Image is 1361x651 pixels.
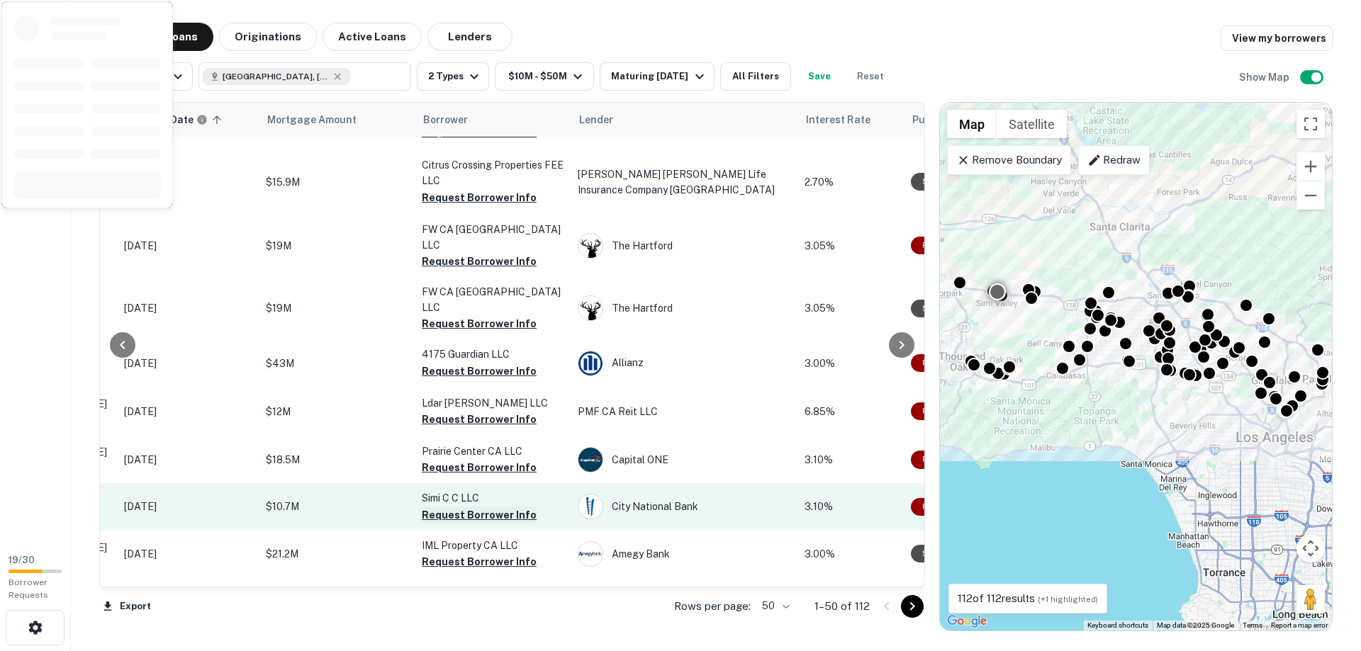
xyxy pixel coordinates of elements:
span: Interest Rate [806,111,889,128]
p: Simi C C LLC [422,490,564,506]
p: 6.85% [805,404,897,419]
button: Map camera controls [1296,534,1325,562]
p: 3.00% [805,546,897,562]
span: Mortgage Amount [267,111,375,128]
a: Report a map error [1271,621,1328,629]
p: $10.7M [266,499,408,514]
p: Prairie Center CA LLC [422,443,564,459]
img: Google [943,612,990,630]
th: Maturity dates displayed may be estimated. Please contact the lender for the most accurate maturi... [117,103,259,137]
div: 50 [756,596,792,616]
p: 3.10% [805,499,897,514]
img: picture [578,542,603,566]
th: Borrower [415,103,571,137]
p: [DATE] [124,499,252,514]
th: Lender [571,103,797,137]
span: Map data ©2025 Google [1157,621,1234,629]
a: Terms [1243,621,1262,629]
p: $19M [266,238,408,254]
p: FW CA [GEOGRAPHIC_DATA] LLC [422,284,564,315]
p: PMF CA Reit LLC [578,404,790,419]
th: Interest Rate [797,103,904,137]
button: Request Borrower Info [422,411,537,428]
button: $10M - $50M [495,62,594,91]
button: Lenders [427,23,513,51]
img: picture [578,448,603,472]
img: picture [578,234,603,258]
p: $21.2M [266,546,408,562]
div: City National Bank [578,494,790,519]
p: [DATE] [124,546,252,562]
p: [DATE] [124,238,252,254]
button: 2 Types [417,62,489,91]
a: View my borrowers [1221,26,1333,51]
button: Request Borrower Info [422,189,537,206]
button: Request Borrower Info [422,363,537,380]
img: picture [578,351,603,375]
p: $12M [266,404,408,419]
th: Mortgage Amount [259,103,415,137]
p: [DATE] [124,404,252,419]
p: 1–50 of 112 [814,598,870,615]
button: Originations [219,23,317,51]
button: Toggle fullscreen view [1296,110,1325,138]
p: [DATE] [124,356,252,371]
p: 4175 Guardian LLC [422,346,564,362]
p: $18.5M [266,452,408,468]
button: Show satellite imagery [997,110,1067,138]
button: Request Borrower Info [422,253,537,270]
button: Request Borrower Info [422,315,537,332]
button: Save your search to get updates of matches that match your search criteria. [797,62,842,91]
p: [PERSON_NAME] [PERSON_NAME] Life Insurance Company [GEOGRAPHIC_DATA] [578,166,790,198]
div: Capital ONE [578,447,790,472]
iframe: Chat Widget [1290,538,1361,606]
button: All Filters [720,62,791,91]
span: Maturity dates displayed may be estimated. Please contact the lender for the most accurate maturi... [125,112,226,128]
p: Redraw [1087,152,1141,169]
p: 3.05% [805,300,897,316]
button: Active Loans [323,23,422,51]
div: 0 [940,103,1332,630]
p: Citrus Crossing Properties FEE LLC [422,157,564,188]
p: 3.05% [805,238,897,254]
p: 3.10% [805,452,897,468]
button: Request Borrower Info [422,506,537,523]
span: Lender [579,111,613,128]
span: Borrower [423,111,468,128]
span: 19 / 30 [9,555,35,565]
button: Maturing [DATE] [600,62,714,91]
p: [DATE] [124,174,252,190]
button: Request Borrower Info [422,553,537,570]
img: picture [578,296,603,320]
p: Rows per page: [674,598,751,615]
div: The Hartford [578,295,790,321]
button: Zoom in [1296,152,1325,181]
p: $19M [266,300,408,316]
p: [DATE] [124,452,252,468]
span: Borrower Requests [9,577,48,600]
p: [DATE] [124,300,252,316]
p: Calabasas OIL Corporation [422,584,564,600]
span: (+1 highlighted) [1038,595,1098,604]
p: IML Property CA LLC [422,538,564,553]
button: Keyboard shortcuts [1087,621,1148,630]
button: Export [99,596,155,617]
button: Go to next page [901,595,924,618]
img: picture [578,494,603,519]
a: Open this area in Google Maps (opens a new window) [943,612,990,630]
div: Maturing [DATE] [611,68,707,85]
h6: Show Map [1239,69,1292,85]
p: 112 of 112 results [958,590,1098,607]
p: FW CA [GEOGRAPHIC_DATA] LLC [422,222,564,253]
button: Zoom out [1296,181,1325,210]
p: $15.9M [266,174,408,190]
div: Allianz [578,351,790,376]
p: 2.70% [805,174,897,190]
p: Remove Boundary [956,152,1062,169]
div: The Hartford [578,233,790,259]
button: Reset [848,62,893,91]
div: Amegy Bank [578,541,790,567]
p: 3.00% [805,356,897,371]
p: $43M [266,356,408,371]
